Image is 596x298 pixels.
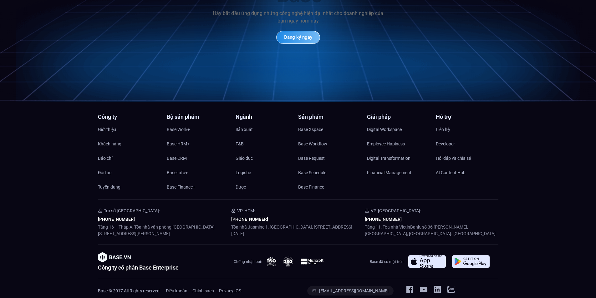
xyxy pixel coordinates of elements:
[298,114,361,120] h4: Sản phẩm
[298,125,361,134] a: Base Xspace
[236,168,251,177] span: Logistic
[367,139,430,149] a: Employee Hapiness
[236,114,298,120] h4: Ngành
[98,139,121,149] span: Khách hàng
[98,182,160,192] a: Tuyển dụng
[436,114,498,120] h4: Hỗ trợ
[167,125,190,134] span: Base Work+
[167,168,188,177] span: Base Info+
[98,217,135,222] a: [PHONE_NUMBER]
[367,154,410,163] span: Digital Transformation
[167,114,229,120] h4: Bộ sản phẩm
[307,286,394,295] a: [EMAIL_ADDRESS][DOMAIN_NAME]
[236,139,244,149] span: F&B
[298,139,327,149] span: Base Workflow
[98,125,160,134] a: Giới thiệu
[236,125,253,134] span: Sản xuất
[98,168,111,177] span: Đối tác
[436,125,450,134] span: Liên hệ
[298,125,323,134] span: Base Xspace
[167,182,229,192] a: Base Finance+
[234,260,262,264] span: Chứng nhận bởi:
[166,286,187,295] a: Điều khoản
[236,182,298,192] a: Dược
[98,168,160,177] a: Đối tác
[298,168,361,177] a: Base Schedule
[98,154,160,163] a: Báo chí
[211,10,386,25] p: Hãy bắt đầu ứng dụng những công nghệ hiện đại nhất cho doanh nghiệp của bạn ngay hôm nay
[98,114,160,120] h4: Công ty
[98,224,232,237] p: Tầng 16 – Tháp A, Tòa nhà văn phòng [GEOGRAPHIC_DATA], [STREET_ADDRESS][PERSON_NAME]
[298,182,361,192] a: Base Finance
[236,139,298,149] a: F&B
[436,139,455,149] span: Developer
[192,286,214,295] a: Chính sách
[436,139,498,149] a: Developer
[98,125,116,134] span: Giới thiệu
[236,154,253,163] span: Giáo dục
[276,31,320,44] a: Đăng ký ngay
[98,265,179,270] h2: Công ty cổ phần Base Enterprise
[367,114,430,120] h4: Giải pháp
[167,139,190,149] span: Base HRM+
[298,154,325,163] span: Base Request
[367,154,430,163] a: Digital Transformation
[98,182,120,192] span: Tuyển dụng
[371,208,421,213] span: VP. [GEOGRAPHIC_DATA]:
[167,139,229,149] a: Base HRM+
[367,139,405,149] span: Employee Hapiness
[98,139,160,149] a: Khách hàng
[436,125,498,134] a: Liên hệ
[319,289,389,293] span: [EMAIL_ADDRESS][DOMAIN_NAME]
[367,168,430,177] a: Financial Management
[236,154,298,163] a: Giáo dục
[236,182,246,192] span: Dược
[365,224,498,237] p: Tầng 11, Tòa nhà VietinBank, số 36 [PERSON_NAME], [GEOGRAPHIC_DATA], [GEOGRAPHIC_DATA]. [GEOGRAPH...
[436,168,498,177] a: AI Content Hub
[370,260,405,264] span: Base đã có mặt trên:
[367,125,402,134] span: Digital Workspace
[298,182,324,192] span: Base Finance
[298,168,326,177] span: Base Schedule
[365,217,402,222] a: [PHONE_NUMBER]
[298,154,361,163] a: Base Request
[231,224,365,237] p: Tòa nhà Jasmine 1, [GEOGRAPHIC_DATA], [STREET_ADDRESS][DATE]
[237,208,255,213] span: VP. HCM:
[436,168,466,177] span: AI Content Hub
[167,168,229,177] a: Base Info+
[219,286,241,295] span: Privacy IOS
[98,154,112,163] span: Báo chí
[436,154,498,163] a: Hỏi đáp và chia sẻ
[298,139,361,149] a: Base Workflow
[104,208,160,213] span: Trụ sở [GEOGRAPHIC_DATA]:
[98,288,160,293] span: Base © 2017 All Rights reserved
[98,252,131,262] img: image-1.png
[367,125,430,134] a: Digital Workspace
[367,168,411,177] span: Financial Management
[236,125,298,134] a: Sản xuất
[436,154,471,163] span: Hỏi đáp và chia sẻ
[167,182,195,192] span: Base Finance+
[167,154,187,163] span: Base CRM
[231,217,268,222] a: [PHONE_NUMBER]
[167,125,229,134] a: Base Work+
[284,35,312,40] span: Đăng ký ngay
[167,154,229,163] a: Base CRM
[236,168,298,177] a: Logistic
